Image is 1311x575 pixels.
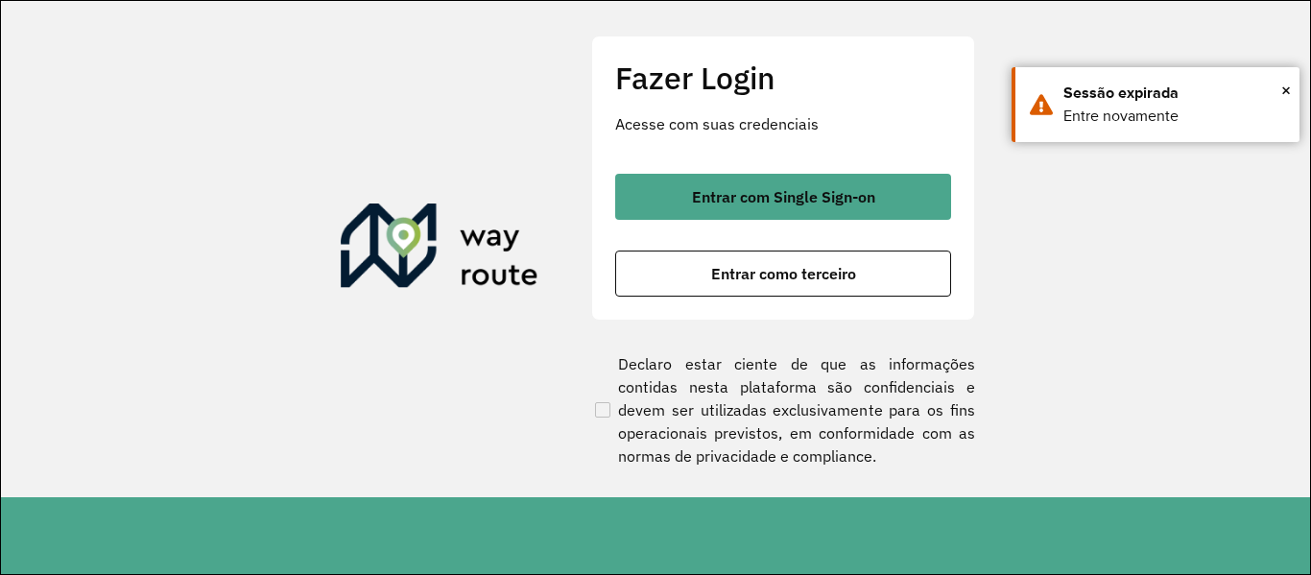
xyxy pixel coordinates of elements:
button: button [615,174,951,220]
p: Acesse com suas credenciais [615,112,951,135]
label: Declaro estar ciente de que as informações contidas nesta plataforma são confidenciais e devem se... [591,352,975,467]
div: Sessão expirada [1063,82,1285,105]
h2: Fazer Login [615,60,951,96]
div: Entre novamente [1063,105,1285,128]
span: Entrar com Single Sign-on [692,189,875,204]
span: Entrar como terceiro [711,266,856,281]
img: Roteirizador AmbevTech [341,204,538,296]
button: button [615,251,951,297]
span: × [1281,76,1291,105]
button: Close [1281,76,1291,105]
